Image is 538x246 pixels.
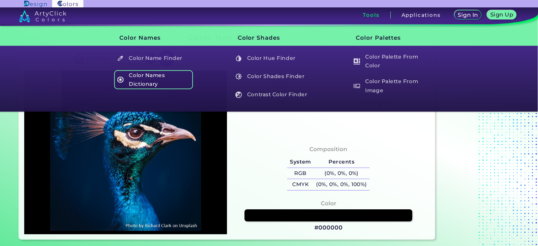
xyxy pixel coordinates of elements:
h5: Color Shades Finder [232,70,311,83]
h3: Color Names [108,29,194,46]
a: Color Hue Finder [232,52,312,65]
h5: (0%, 0%, 0%) [314,168,370,179]
a: Sign Up [488,10,515,19]
img: logo_artyclick_colors_white.svg [19,10,66,22]
img: ArtyClick Design logo [24,1,47,7]
h3: #000000 [314,224,343,232]
a: Sign In [455,10,481,19]
a: Color Palette From Image [350,76,430,96]
img: icon_color_names_dictionary_white.svg [117,76,124,83]
img: img_pavlin.jpg [28,74,224,231]
h5: System [287,156,313,168]
h5: Percents [314,156,370,168]
h5: Color Names Dictionary [114,70,193,89]
img: icon_col_pal_col_white.svg [354,58,360,65]
h5: RGB [287,168,313,179]
h5: Sign Up [491,12,512,17]
h5: Color Name Finder [114,52,193,65]
h5: Sign In [458,12,477,17]
a: Color Palette From Color [350,52,430,71]
h3: Tools [363,12,379,17]
h5: CMYK [287,179,313,190]
h5: Color Hue Finder [232,52,311,65]
a: Contrast Color Finder [232,88,312,101]
h4: Color [321,199,336,208]
h5: Color Palette From Image [350,76,429,96]
h4: Composition [309,144,347,154]
a: Color Name Finder [113,52,193,65]
img: icon_color_contrast_white.svg [235,92,242,98]
h3: Applications [401,12,441,17]
a: Color Names Dictionary [113,70,193,89]
h3: Color Palettes [344,29,430,46]
h5: (0%, 0%, 0%, 100%) [314,179,370,190]
img: icon_palette_from_image_white.svg [354,83,360,89]
h5: Color Palette From Color [350,52,429,71]
h5: Contrast Color Finder [232,88,311,101]
img: icon_color_shades_white.svg [235,73,242,80]
h3: Color Shades [226,29,312,46]
a: Color Shades Finder [232,70,312,83]
img: icon_color_hue_white.svg [235,55,242,62]
img: icon_color_name_finder_white.svg [117,55,124,62]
